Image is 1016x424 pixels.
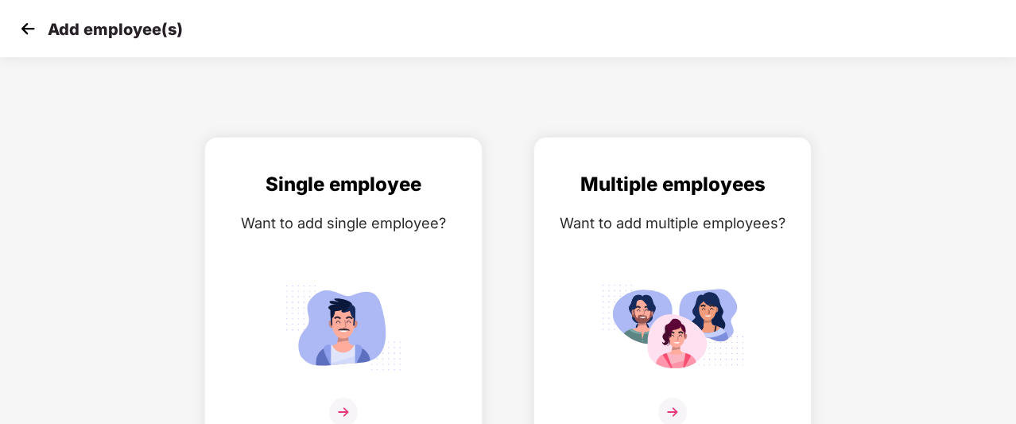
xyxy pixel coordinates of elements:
div: Multiple employees [550,169,795,200]
img: svg+xml;base64,PHN2ZyB4bWxucz0iaHR0cDovL3d3dy53My5vcmcvMjAwMC9zdmciIGlkPSJNdWx0aXBsZV9lbXBsb3llZS... [601,278,744,377]
p: Add employee(s) [48,20,183,39]
img: svg+xml;base64,PHN2ZyB4bWxucz0iaHR0cDovL3d3dy53My5vcmcvMjAwMC9zdmciIHdpZHRoPSIzMCIgaGVpZ2h0PSIzMC... [16,17,40,41]
img: svg+xml;base64,PHN2ZyB4bWxucz0iaHR0cDovL3d3dy53My5vcmcvMjAwMC9zdmciIGlkPSJTaW5nbGVfZW1wbG95ZWUiIH... [272,278,415,377]
div: Single employee [221,169,466,200]
div: Want to add multiple employees? [550,212,795,235]
div: Want to add single employee? [221,212,466,235]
